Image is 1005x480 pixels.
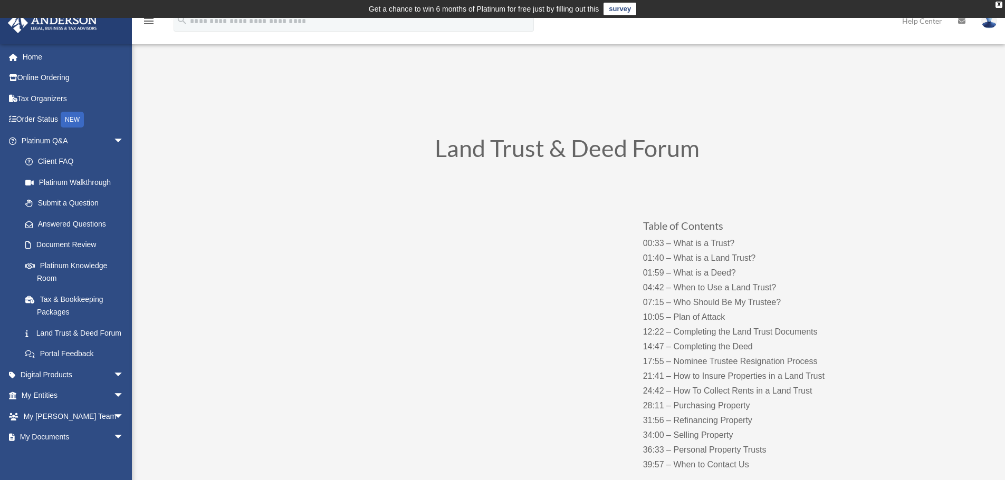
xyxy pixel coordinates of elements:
[369,3,599,15] div: Get a chance to win 6 months of Platinum for free just by filling out this
[7,385,140,406] a: My Entitiesarrow_drop_down
[176,14,188,26] i: search
[113,406,135,427] span: arrow_drop_down
[7,109,140,131] a: Order StatusNEW
[61,112,84,128] div: NEW
[604,3,636,15] a: survey
[996,2,1002,8] div: close
[113,385,135,407] span: arrow_drop_down
[643,220,851,236] h3: Table of Contents
[142,15,155,27] i: menu
[15,255,140,289] a: Platinum Knowledge Room
[7,130,140,151] a: Platinum Q&Aarrow_drop_down
[15,193,140,214] a: Submit a Question
[5,13,100,33] img: Anderson Advisors Platinum Portal
[15,213,140,234] a: Answered Questions
[113,427,135,448] span: arrow_drop_down
[7,406,140,427] a: My [PERSON_NAME] Teamarrow_drop_down
[7,427,140,448] a: My Documentsarrow_drop_down
[7,67,140,89] a: Online Ordering
[15,344,140,365] a: Portal Feedback
[142,18,155,27] a: menu
[15,172,140,193] a: Platinum Walkthrough
[113,130,135,152] span: arrow_drop_down
[7,46,140,67] a: Home
[7,364,140,385] a: Digital Productsarrow_drop_down
[15,289,140,322] a: Tax & Bookkeeping Packages
[643,236,851,472] p: 00:33 – What is a Trust? 01:40 – What is a Land Trust? 01:59 – What is a Deed? 04:42 – When to Us...
[981,13,997,28] img: User Pic
[7,88,140,109] a: Tax Organizers
[113,364,135,386] span: arrow_drop_down
[15,151,140,172] a: Client FAQ
[282,136,852,165] h1: Land Trust & Deed Forum
[15,234,140,256] a: Document Review
[15,322,135,344] a: Land Trust & Deed Forum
